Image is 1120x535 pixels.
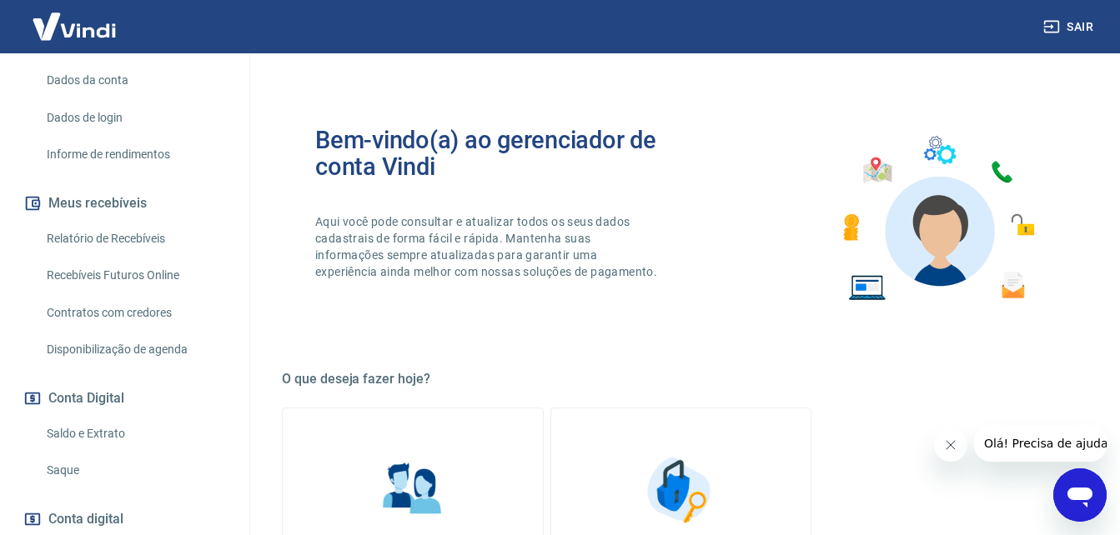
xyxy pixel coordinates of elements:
[40,63,229,97] a: Dados da conta
[20,185,229,222] button: Meus recebíveis
[282,371,1080,387] h5: O que deseja fazer hoje?
[40,137,229,172] a: Informe de rendimentos
[315,213,660,280] p: Aqui você pode consultar e atualizar todos os seus dados cadastrais de forma fácil e rápida. Mant...
[934,428,967,462] iframe: Fechar mensagem
[10,12,140,25] span: Olá! Precisa de ajuda?
[48,507,123,531] span: Conta digital
[40,101,229,135] a: Dados de login
[20,1,128,52] img: Vindi
[1040,12,1100,42] button: Sair
[974,425,1107,462] iframe: Mensagem da empresa
[40,453,229,487] a: Saque
[315,127,681,180] h2: Bem-vindo(a) ao gerenciador de conta Vindi
[40,417,229,451] a: Saldo e Extrato
[40,296,229,330] a: Contratos com credores
[40,222,229,256] a: Relatório de Recebíveis
[40,258,229,292] a: Recebíveis Futuros Online
[371,448,455,532] img: Informações pessoais
[20,380,229,417] button: Conta Digital
[828,127,1047,311] img: Imagem de um avatar masculino com diversos icones exemplificando as funcionalidades do gerenciado...
[639,448,722,532] img: Segurança
[40,332,229,367] a: Disponibilização de agenda
[1053,468,1107,522] iframe: Botão para abrir a janela de mensagens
